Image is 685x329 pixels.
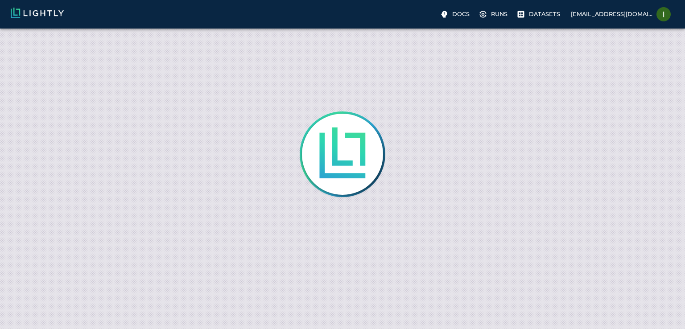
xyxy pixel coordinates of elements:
[515,7,564,21] label: Datasets
[571,10,653,18] p: [EMAIL_ADDRESS][DOMAIN_NAME]
[477,7,511,21] label: Runs
[11,8,64,18] img: Lightly
[656,7,671,21] img: Ibrahim Rehan
[452,10,470,18] p: Docs
[567,4,674,24] label: [EMAIL_ADDRESS][DOMAIN_NAME]Ibrahim Rehan
[529,10,560,18] p: Datasets
[438,7,473,21] label: Docs
[312,123,373,185] img: Lightly is loading
[491,10,508,18] p: Runs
